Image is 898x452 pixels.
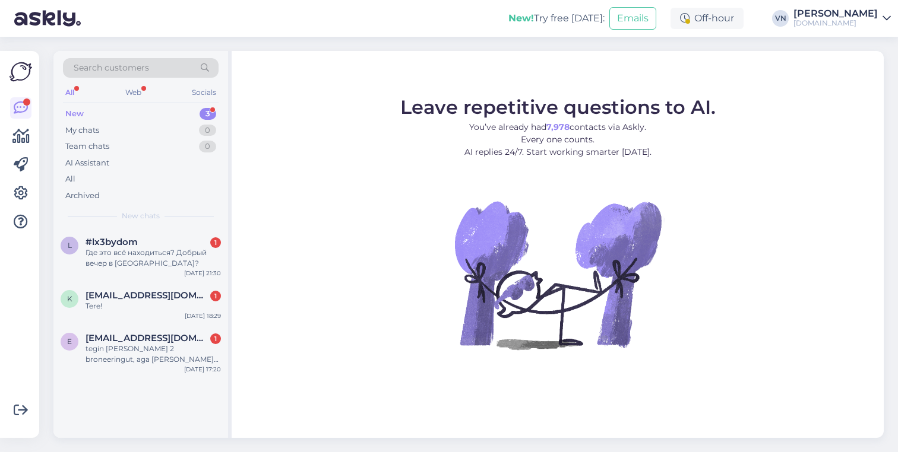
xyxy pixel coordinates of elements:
[122,211,160,221] span: New chats
[63,85,77,100] div: All
[65,157,109,169] div: AI Assistant
[210,291,221,301] div: 1
[400,96,716,119] span: Leave repetitive questions to AI.
[546,122,570,132] b: 7,978
[74,62,149,74] span: Search customers
[86,247,221,269] div: Где это всё находиться? Добрый вечер в [GEOGRAPHIC_DATA]?
[185,311,221,320] div: [DATE] 18:29
[200,108,216,120] div: 3
[86,290,209,301] span: kalli.kaamer@gmail.com
[65,190,100,202] div: Archived
[210,237,221,248] div: 1
[189,85,219,100] div: Socials
[199,141,216,152] div: 0
[609,7,656,30] button: Emails
[184,365,221,374] div: [DATE] 17:20
[400,121,716,158] p: You’ve already had contacts via Askly. Every one counts. AI replies 24/7. Start working smarter [...
[508,11,605,26] div: Try free [DATE]:
[671,8,744,29] div: Off-hour
[793,18,878,28] div: [DOMAIN_NAME]
[508,12,534,24] b: New!
[793,9,878,18] div: [PERSON_NAME]
[65,173,75,185] div: All
[86,343,221,365] div: tegin [PERSON_NAME] 2 broneeringut, aga [PERSON_NAME] ole Hookusbookuse lehel kehtivate broneerin...
[86,301,221,311] div: Tere!
[123,85,144,100] div: Web
[772,10,789,27] div: VN
[65,141,109,152] div: Team chats
[210,333,221,344] div: 1
[199,125,216,136] div: 0
[65,125,99,136] div: My chats
[793,9,891,28] a: [PERSON_NAME][DOMAIN_NAME]
[68,241,72,250] span: l
[10,61,32,83] img: Askly Logo
[86,237,138,247] span: #lx3bydom
[67,294,72,303] span: k
[451,168,665,381] img: No Chat active
[65,108,84,120] div: New
[184,269,221,278] div: [DATE] 21:30
[86,333,209,343] span: enelyaakel@gmail.com
[67,337,72,346] span: e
